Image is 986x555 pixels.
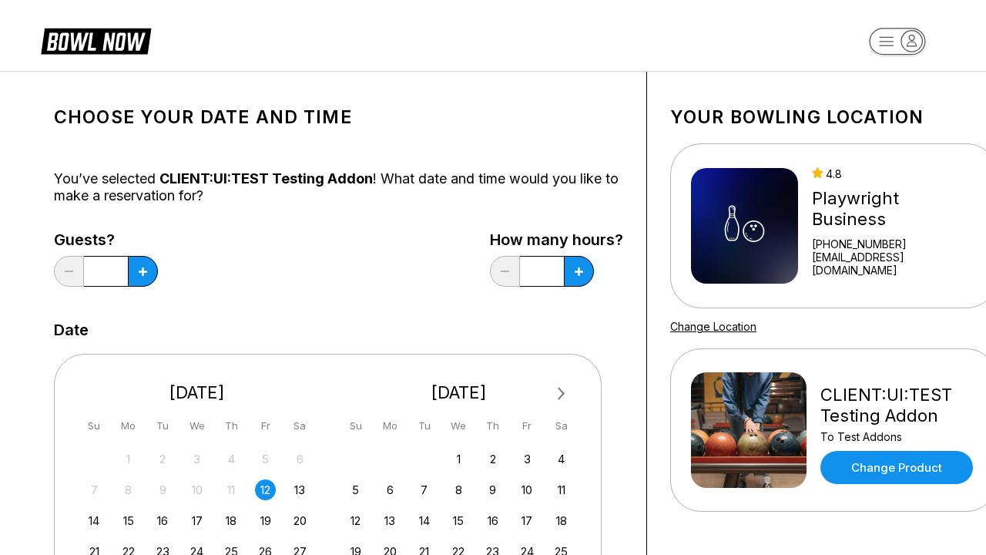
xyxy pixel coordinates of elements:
div: Not available Sunday, September 7th, 2025 [84,479,105,500]
div: Not available Tuesday, September 2nd, 2025 [153,449,173,469]
div: Choose Sunday, October 5th, 2025 [345,479,366,500]
div: To Test Addons [820,430,977,443]
div: Choose Friday, September 12th, 2025 [255,479,276,500]
div: Choose Saturday, October 11th, 2025 [551,479,572,500]
div: Choose Monday, October 6th, 2025 [380,479,401,500]
div: Choose Saturday, October 18th, 2025 [551,510,572,531]
div: Choose Sunday, September 14th, 2025 [84,510,105,531]
div: We [186,415,207,436]
div: Mo [380,415,401,436]
img: Playwright Business [691,168,798,284]
div: Choose Monday, September 15th, 2025 [118,510,139,531]
div: Choose Friday, October 10th, 2025 [517,479,538,500]
div: Tu [153,415,173,436]
div: Not available Friday, September 5th, 2025 [255,449,276,469]
div: Th [221,415,242,436]
div: Fr [517,415,538,436]
div: We [448,415,469,436]
div: Choose Wednesday, October 15th, 2025 [448,510,469,531]
div: Choose Thursday, September 18th, 2025 [221,510,242,531]
div: 4.8 [812,167,977,180]
div: Choose Monday, October 13th, 2025 [380,510,401,531]
div: Tu [414,415,434,436]
span: CLIENT:UI:TEST Testing Addon [159,170,373,187]
div: CLIENT:UI:TEST Testing Addon [820,385,977,426]
div: Choose Saturday, October 4th, 2025 [551,449,572,469]
h1: Choose your Date and time [54,106,623,128]
div: [PHONE_NUMBER] [812,237,977,251]
div: [DATE] [340,382,579,403]
label: Guests? [54,231,158,248]
div: Choose Wednesday, September 17th, 2025 [186,510,207,531]
div: Choose Friday, October 17th, 2025 [517,510,538,531]
div: Not available Wednesday, September 3rd, 2025 [186,449,207,469]
a: Change Location [670,320,756,333]
div: Not available Tuesday, September 9th, 2025 [153,479,173,500]
div: Fr [255,415,276,436]
div: Su [345,415,366,436]
div: Choose Friday, September 19th, 2025 [255,510,276,531]
div: Choose Tuesday, October 7th, 2025 [414,479,434,500]
div: Choose Thursday, October 16th, 2025 [482,510,503,531]
div: Not available Monday, September 8th, 2025 [118,479,139,500]
div: Sa [551,415,572,436]
label: How many hours? [490,231,623,248]
div: Choose Wednesday, October 8th, 2025 [448,479,469,500]
div: Choose Thursday, October 2nd, 2025 [482,449,503,469]
a: [EMAIL_ADDRESS][DOMAIN_NAME] [812,251,977,277]
div: Not available Wednesday, September 10th, 2025 [186,479,207,500]
button: Next Month [549,382,574,406]
div: [DATE] [78,382,317,403]
div: Choose Thursday, October 9th, 2025 [482,479,503,500]
label: Date [54,321,89,338]
div: Not available Thursday, September 4th, 2025 [221,449,242,469]
div: Su [84,415,105,436]
img: CLIENT:UI:TEST Testing Addon [691,372,807,488]
div: Sa [290,415,310,436]
div: Choose Saturday, September 20th, 2025 [290,510,310,531]
div: Playwright Business [812,188,977,230]
div: Choose Sunday, October 12th, 2025 [345,510,366,531]
div: You’ve selected ! What date and time would you like to make a reservation for? [54,170,623,204]
div: Not available Saturday, September 6th, 2025 [290,449,310,469]
div: Choose Wednesday, October 1st, 2025 [448,449,469,469]
div: Choose Friday, October 3rd, 2025 [517,449,538,469]
div: Not available Thursday, September 11th, 2025 [221,479,242,500]
div: Not available Monday, September 1st, 2025 [118,449,139,469]
div: Choose Tuesday, October 14th, 2025 [414,510,434,531]
div: Choose Saturday, September 13th, 2025 [290,479,310,500]
a: Change Product [820,451,973,484]
div: Mo [118,415,139,436]
div: Choose Tuesday, September 16th, 2025 [153,510,173,531]
div: Th [482,415,503,436]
